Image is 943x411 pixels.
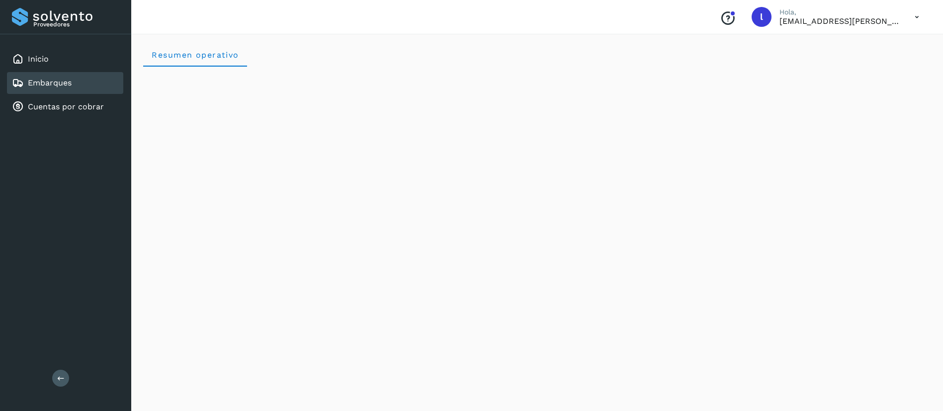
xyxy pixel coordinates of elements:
[779,16,899,26] p: lauraamalia.castillo@xpertal.com
[28,78,72,87] a: Embarques
[33,21,119,28] p: Proveedores
[151,50,239,60] span: Resumen operativo
[28,54,49,64] a: Inicio
[28,102,104,111] a: Cuentas por cobrar
[779,8,899,16] p: Hola,
[7,96,123,118] div: Cuentas por cobrar
[7,72,123,94] div: Embarques
[7,48,123,70] div: Inicio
